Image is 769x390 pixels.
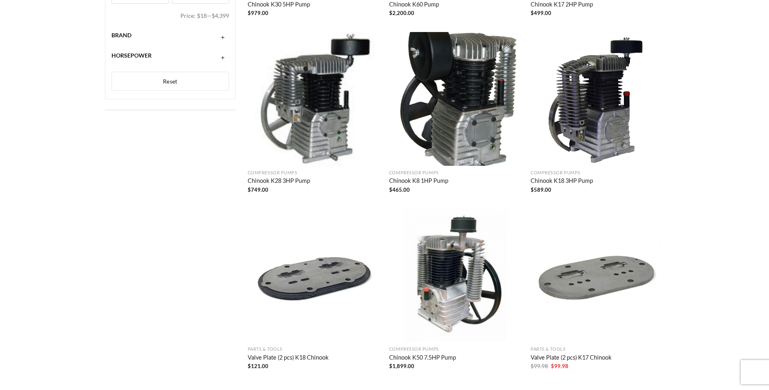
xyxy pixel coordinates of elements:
span: Reset [163,78,178,85]
span: — [207,12,212,19]
a: Chinook K8 1HP Pump [389,177,448,186]
a: Chinook K17 2HP Pump [531,1,593,10]
span: $ [389,10,392,16]
p: Compressor Pumps [531,170,664,176]
span: $ [531,10,534,16]
p: Compressor Pumps [248,170,381,176]
img: Valve Plate (2 pcs) K17 Chinook [531,208,664,342]
a: Chinook K18 3HP Pump [531,177,593,186]
span: Brand [111,32,131,39]
p: Compressor Pumps [389,170,523,176]
bdi: 979.00 [248,10,268,16]
span: $ [531,186,534,193]
bdi: 1,899.00 [389,363,414,369]
span: $ [531,363,534,369]
img: Chinook K50 7.5HP Pump [389,208,523,342]
span: $ [248,363,251,369]
a: Chinook K50 7.5HP Pump [389,354,456,363]
bdi: 589.00 [531,186,551,193]
bdi: 121.00 [248,363,268,369]
a: Chinook K28 3HP Pump [248,177,310,186]
span: Horsepower [111,52,152,59]
a: Valve Plate (2 pcs) K17 Chinook [531,354,612,363]
button: Reset [111,72,229,91]
p: Parts & Tools [531,347,664,352]
a: Valve Plate (2 pcs) K18 Chinook [248,354,329,363]
bdi: 99.98 [551,363,568,369]
bdi: 749.00 [248,186,268,193]
span: Price: [180,9,197,23]
bdi: 99.98 [531,363,548,369]
span: $ [248,10,251,16]
a: Chinook K60 Pump [389,1,439,10]
img: Chinook K8 1HP Pump [389,32,523,166]
p: Parts & Tools [248,347,381,352]
bdi: 499.00 [531,10,551,16]
img: Chinook K28 3HP Pump [248,32,381,166]
span: $18 [197,12,207,19]
p: Compressor Pumps [389,347,523,352]
bdi: 2,200.00 [389,10,414,16]
span: $ [248,186,251,193]
span: $ [389,363,392,369]
bdi: 465.00 [389,186,410,193]
img: Chinook K18 3HP Pump [531,32,664,166]
span: $ [551,363,554,369]
span: $ [389,186,392,193]
img: Valve Plate (2 pcs) K18 Chinook [248,208,381,342]
span: $4,399 [212,12,229,19]
a: Chinook K30 5HP Pump [248,1,310,10]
